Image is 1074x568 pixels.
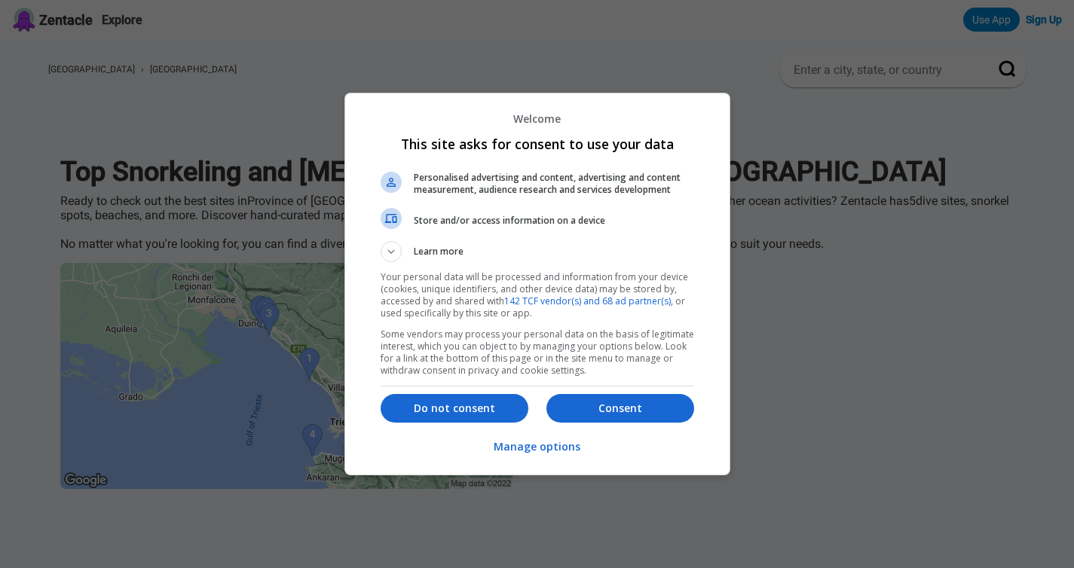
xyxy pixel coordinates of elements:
[381,401,528,416] p: Do not consent
[546,401,694,416] p: Consent
[414,172,694,196] span: Personalised advertising and content, advertising and content measurement, audience research and ...
[494,431,580,463] button: Manage options
[381,111,694,126] p: Welcome
[414,245,464,262] span: Learn more
[381,271,694,319] p: Your personal data will be processed and information from your device (cookies, unique identifier...
[494,439,580,454] p: Manage options
[504,295,671,307] a: 142 TCF vendor(s) and 68 ad partner(s)
[546,394,694,423] button: Consent
[381,328,694,377] p: Some vendors may process your personal data on the basis of legitimate interest, which you can ob...
[344,93,730,475] div: This site asks for consent to use your data
[381,241,694,262] button: Learn more
[414,215,694,227] span: Store and/or access information on a device
[381,394,528,423] button: Do not consent
[381,135,694,153] h1: This site asks for consent to use your data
